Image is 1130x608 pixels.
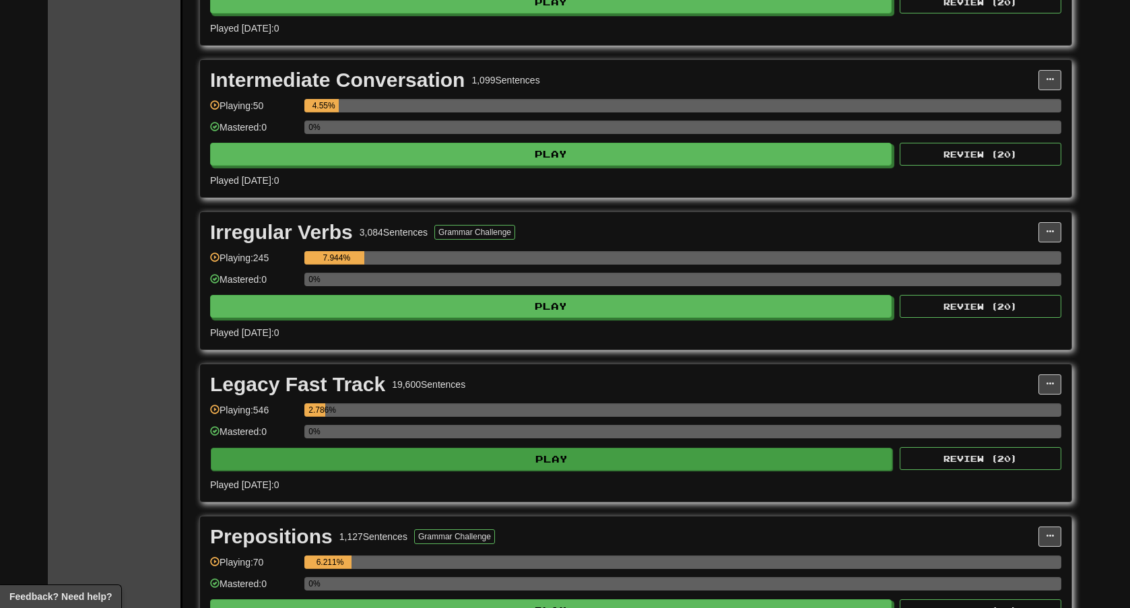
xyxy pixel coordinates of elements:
div: 19,600 Sentences [392,378,465,391]
button: Play [210,143,892,166]
div: 3,084 Sentences [360,226,428,239]
span: Played [DATE]: 0 [210,479,279,490]
div: Mastered: 0 [210,425,298,447]
button: Review (20) [900,295,1061,318]
button: Review (20) [900,143,1061,166]
div: 1,127 Sentences [339,530,407,543]
div: 1,099 Sentences [471,73,539,87]
span: Played [DATE]: 0 [210,23,279,34]
div: 6.211% [308,555,352,569]
div: 7.944% [308,251,364,265]
button: Grammar Challenge [434,225,515,240]
button: Review (20) [900,447,1061,470]
div: Playing: 546 [210,403,298,426]
span: Played [DATE]: 0 [210,175,279,186]
div: 2.786% [308,403,325,417]
div: Mastered: 0 [210,121,298,143]
div: Mastered: 0 [210,577,298,599]
button: Play [211,448,892,471]
div: Irregular Verbs [210,222,353,242]
div: Playing: 50 [210,99,298,121]
div: 4.55% [308,99,339,112]
div: Mastered: 0 [210,273,298,295]
div: Legacy Fast Track [210,374,385,395]
div: Prepositions [210,527,333,547]
span: Played [DATE]: 0 [210,327,279,338]
button: Grammar Challenge [414,529,495,544]
span: Open feedback widget [9,590,112,603]
div: Playing: 245 [210,251,298,273]
div: Intermediate Conversation [210,70,465,90]
button: Play [210,295,892,318]
div: Playing: 70 [210,555,298,578]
